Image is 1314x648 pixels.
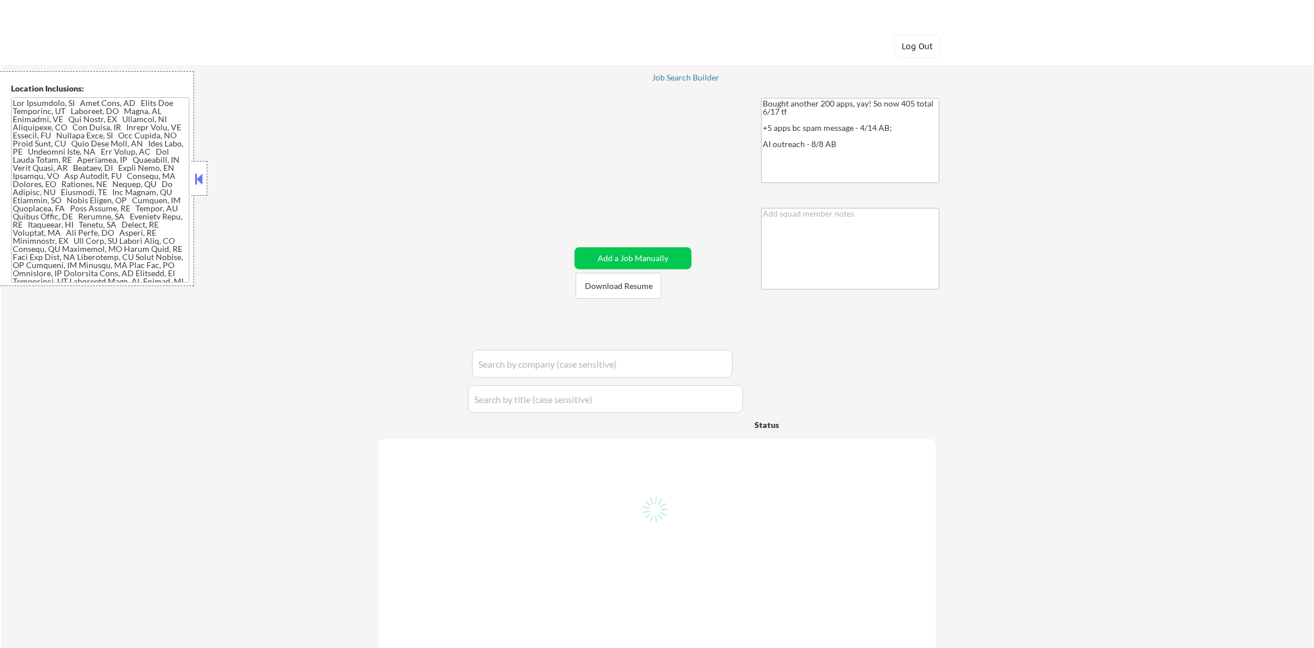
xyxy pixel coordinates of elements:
button: Log Out [894,35,940,58]
input: Search by company (case sensitive) [472,350,733,378]
div: Status [755,414,854,435]
button: Add a Job Manually [574,247,691,269]
div: Location Inclusions: [11,83,189,94]
button: Download Resume [576,273,661,299]
input: Search by title (case sensitive) [468,385,743,413]
a: Job Search Builder [652,73,720,85]
div: Job Search Builder [652,74,720,82]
